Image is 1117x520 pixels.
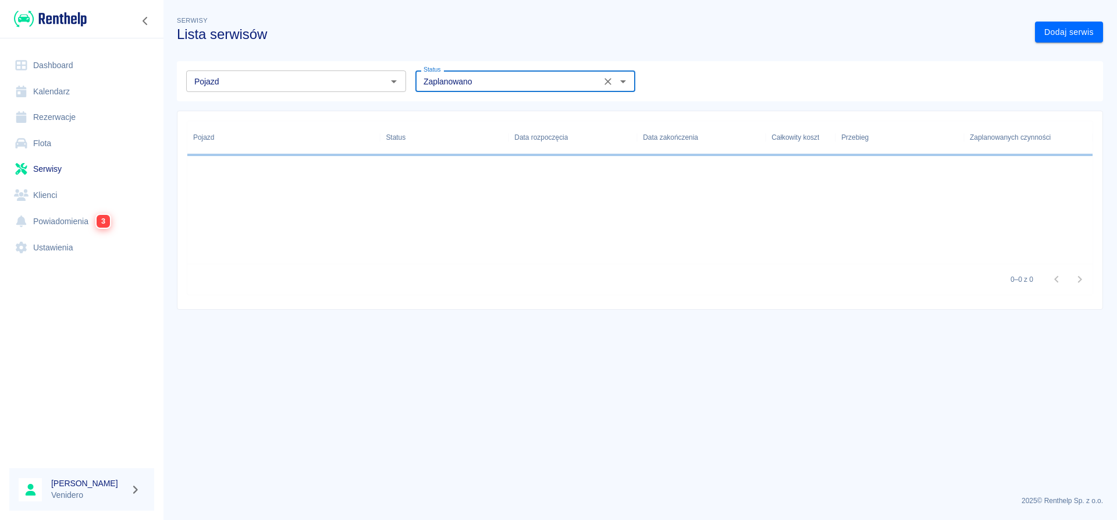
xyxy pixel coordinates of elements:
[514,121,568,154] div: Data rozpoczęcia
[177,17,208,24] span: Serwisy
[380,121,508,154] div: Status
[643,121,698,154] div: Data zakończenia
[637,121,766,154] div: Data zakończenia
[14,9,87,29] img: Renthelp logo
[771,121,819,154] div: Całkowity koszt
[9,235,154,261] a: Ustawienia
[386,121,405,154] div: Status
[9,130,154,157] a: Flota
[9,208,154,235] a: Powiadomienia3
[970,121,1051,154] div: Zaplanowanych czynności
[1011,274,1033,285] p: 0–0 z 0
[615,73,631,90] button: Otwórz
[51,477,126,489] h6: [PERSON_NAME]
[841,121,869,154] div: Przebieg
[9,9,87,29] a: Renthelp logo
[508,121,637,154] div: Data rozpoczęcia
[424,65,441,74] label: Status
[600,73,616,90] button: Wyczyść
[137,13,154,29] button: Zwiń nawigację
[177,496,1103,506] p: 2025 © Renthelp Sp. z o.o.
[1035,22,1103,43] a: Dodaj serwis
[9,156,154,182] a: Serwisy
[766,121,835,154] div: Całkowity koszt
[187,121,380,154] div: Pojazd
[835,121,964,154] div: Przebieg
[97,215,110,228] span: 3
[193,121,214,154] div: Pojazd
[386,73,402,90] button: Otwórz
[51,489,126,501] p: Venidero
[9,79,154,105] a: Kalendarz
[9,52,154,79] a: Dashboard
[964,121,1093,154] div: Zaplanowanych czynności
[9,104,154,130] a: Rezerwacje
[9,182,154,208] a: Klienci
[177,26,1026,43] h3: Lista serwisów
